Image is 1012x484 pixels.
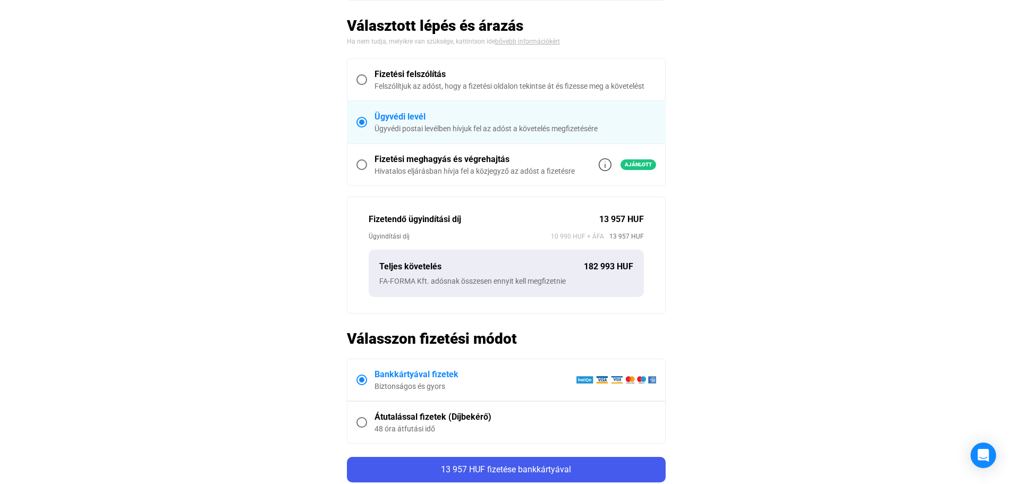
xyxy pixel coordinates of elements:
[584,260,633,273] div: 182 993 HUF
[375,153,575,166] div: Fizetési meghagyás és végrehajtás
[369,231,551,242] div: Ügyindítási díj
[599,213,644,226] div: 13 957 HUF
[576,376,656,384] img: barion
[604,231,644,242] span: 13 957 HUF
[369,213,599,226] div: Fizetendő ügyindítási díj
[495,38,560,45] a: bővebb információkért
[375,68,656,81] div: Fizetési felszólítás
[375,368,576,381] div: Bankkártyával fizetek
[551,231,604,242] span: 10 990 HUF + ÁFA
[379,260,584,273] div: Teljes követelés
[599,158,656,171] a: info-grey-outlineAjánlott
[375,123,656,134] div: Ügyvédi postai levélben hívjuk fel az adóst a követelés megfizetésére
[599,158,611,171] img: info-grey-outline
[620,159,656,170] span: Ajánlott
[375,166,575,176] div: Hivatalos eljárásban hívja fel a közjegyző az adóst a fizetésre
[375,381,576,392] div: Biztonságos és gyors
[375,111,656,123] div: Ügyvédi levél
[441,464,571,474] span: 13 957 HUF fizetése bankkártyával
[375,423,656,434] div: 48 óra átfutási idő
[375,81,656,91] div: Felszólítjuk az adóst, hogy a fizetési oldalon tekintse át és fizesse meg a követelést
[347,457,666,482] button: 13 957 HUF fizetése bankkártyával
[347,16,666,35] h2: Választott lépés és árazás
[375,411,656,423] div: Átutalással fizetek (Díjbekérő)
[971,443,996,468] div: Open Intercom Messenger
[379,276,633,286] div: FA-FORMA Kft. adósnak összesen ennyit kell megfizetnie
[347,329,666,348] h2: Válasszon fizetési módot
[347,38,495,45] span: Ha nem tudja, melyikre van szüksége, kattintson ide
